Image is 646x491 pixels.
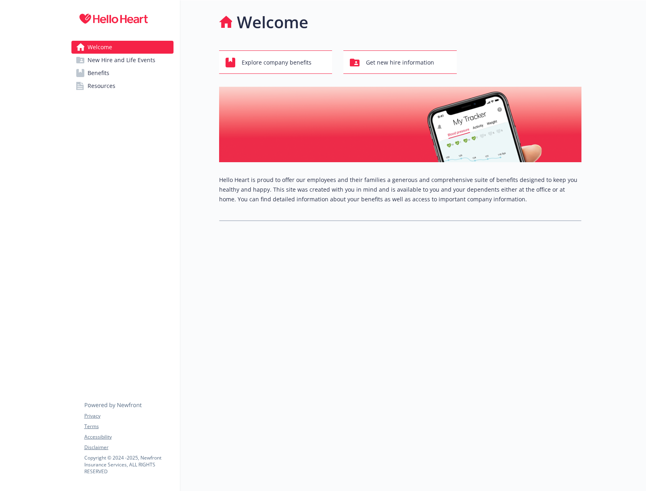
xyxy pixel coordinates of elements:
[237,10,308,34] h1: Welcome
[366,55,434,70] span: Get new hire information
[219,175,581,204] p: Hello Heart is proud to offer our employees and their families a generous and comprehensive suite...
[219,87,581,162] img: overview page banner
[88,41,112,54] span: Welcome
[84,444,173,451] a: Disclaimer
[242,55,312,70] span: Explore company benefits
[71,54,174,67] a: New Hire and Life Events
[71,67,174,79] a: Benefits
[343,50,457,74] button: Get new hire information
[71,41,174,54] a: Welcome
[84,454,173,475] p: Copyright © 2024 - 2025 , Newfront Insurance Services, ALL RIGHTS RESERVED
[219,50,332,74] button: Explore company benefits
[84,433,173,441] a: Accessibility
[88,79,115,92] span: Resources
[88,67,109,79] span: Benefits
[84,412,173,420] a: Privacy
[71,79,174,92] a: Resources
[84,423,173,430] a: Terms
[88,54,155,67] span: New Hire and Life Events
